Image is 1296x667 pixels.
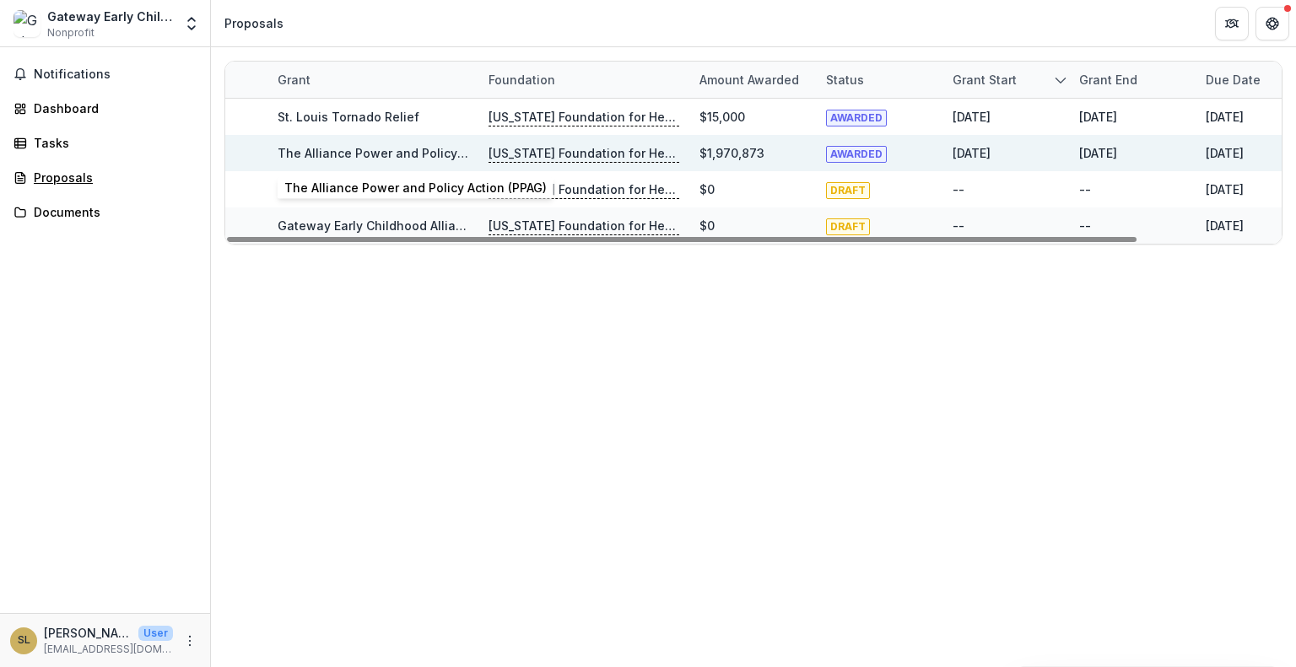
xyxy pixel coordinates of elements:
[953,144,991,162] div: [DATE]
[1206,144,1244,162] div: [DATE]
[47,8,173,25] div: Gateway Early Childhood Alliance
[942,71,1027,89] div: Grant start
[138,626,173,641] p: User
[278,218,667,233] a: Gateway Early Childhood Alliance Collaborative Capacity Building
[18,635,30,646] div: Steffani Lautenschlager
[699,180,715,198] div: $0
[1206,180,1244,198] div: [DATE]
[689,62,816,98] div: Amount awarded
[13,10,40,37] img: Gateway Early Childhood Alliance
[489,217,679,235] p: [US_STATE] Foundation for Health
[180,7,203,40] button: Open entity switcher
[180,631,200,651] button: More
[7,164,203,191] a: Proposals
[1079,180,1091,198] div: --
[1196,71,1271,89] div: Due Date
[826,146,887,163] span: AWARDED
[478,62,689,98] div: Foundation
[7,129,203,157] a: Tasks
[816,62,942,98] div: Status
[44,624,132,642] p: [PERSON_NAME]
[1069,62,1196,98] div: Grant end
[942,62,1069,98] div: Grant start
[34,134,190,152] div: Tasks
[44,642,173,657] p: [EMAIL_ADDRESS][DOMAIN_NAME]
[1206,217,1244,234] div: [DATE]
[1079,144,1117,162] div: [DATE]
[489,108,679,126] p: [US_STATE] Foundation for Health
[826,110,887,126] span: AWARDED
[478,71,565,89] div: Foundation
[7,94,203,122] a: Dashboard
[1079,108,1117,126] div: [DATE]
[1079,217,1091,234] div: --
[7,198,203,226] a: Documents
[489,180,679,199] p: [US_STATE] Foundation for Health
[1069,71,1147,89] div: Grant end
[34,67,197,82] span: Notifications
[699,108,745,126] div: $15,000
[278,182,553,196] a: Regional Early Childhood Accreditation Project
[689,71,809,89] div: Amount awarded
[699,144,764,162] div: $1,970,873
[699,217,715,234] div: $0
[7,61,203,88] button: Notifications
[489,144,679,163] p: [US_STATE] Foundation for Health
[267,62,478,98] div: Grant
[218,11,290,35] nav: breadcrumb
[1054,73,1067,87] svg: sorted descending
[278,146,540,160] a: The Alliance Power and Policy Action (PPAG)
[953,217,964,234] div: --
[826,218,870,235] span: DRAFT
[267,71,321,89] div: Grant
[47,25,94,40] span: Nonprofit
[1215,7,1249,40] button: Partners
[278,110,419,124] a: St. Louis Tornado Relief
[34,203,190,221] div: Documents
[826,182,870,199] span: DRAFT
[34,100,190,117] div: Dashboard
[816,71,874,89] div: Status
[953,108,991,126] div: [DATE]
[224,14,283,32] div: Proposals
[34,169,190,186] div: Proposals
[1206,108,1244,126] div: [DATE]
[1255,7,1289,40] button: Get Help
[953,180,964,198] div: --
